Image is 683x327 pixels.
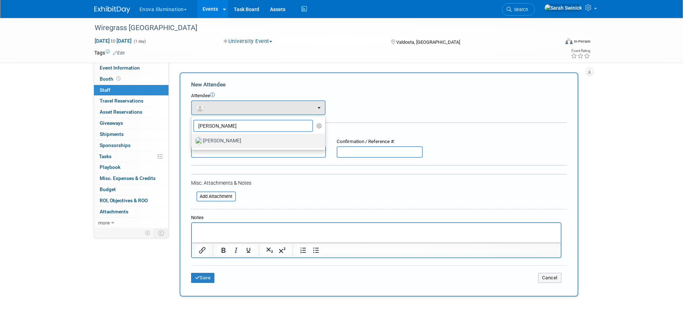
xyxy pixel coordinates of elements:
[191,179,567,186] div: Misc. Attachments & Notes
[196,245,208,255] button: Insert/edit link
[110,38,117,44] span: to
[100,131,124,137] span: Shipments
[94,162,169,173] a: Playbook
[517,37,591,48] div: Event Format
[571,49,590,53] div: Event Rating
[94,173,169,184] a: Misc. Expenses & Credits
[94,129,169,140] a: Shipments
[100,98,143,104] span: Travel Reservations
[191,128,567,135] div: Registration / Ticket Info (optional)
[337,138,423,145] div: Confirmation / Reference #:
[242,245,255,255] button: Underline
[94,107,169,118] a: Asset Reservations
[192,223,561,243] iframe: Rich Text Area
[502,3,535,16] a: Search
[100,109,142,115] span: Asset Reservations
[94,38,132,44] span: [DATE] [DATE]
[193,120,313,132] input: Search
[94,85,169,96] a: Staff
[94,74,169,85] a: Booth
[100,209,128,214] span: Attachments
[100,175,156,181] span: Misc. Expenses & Credits
[100,87,110,93] span: Staff
[310,245,322,255] button: Bullet list
[94,63,169,74] a: Event Information
[94,184,169,195] a: Budget
[92,22,549,34] div: Wiregrass [GEOGRAPHIC_DATA]
[154,228,169,238] td: Toggle Event Tabs
[512,7,528,12] span: Search
[230,245,242,255] button: Italic
[538,273,561,283] button: Cancel
[396,39,460,45] span: Valdosta, [GEOGRAPHIC_DATA]
[221,38,275,45] button: University Event
[94,195,169,206] a: ROI, Objectives & ROO
[276,245,288,255] button: Superscript
[115,76,122,81] span: Booth not reserved yet
[99,153,112,159] span: Tasks
[94,207,169,217] a: Attachments
[100,76,122,82] span: Booth
[544,4,582,12] img: Sarah Swinick
[195,135,318,147] label: [PERSON_NAME]
[94,96,169,106] a: Travel Reservations
[574,39,590,44] div: In-Person
[100,186,116,192] span: Budget
[264,245,276,255] button: Subscript
[94,118,169,129] a: Giveaways
[100,164,120,170] span: Playbook
[94,140,169,151] a: Sponsorships
[191,214,561,221] div: Notes
[217,245,229,255] button: Bold
[94,151,169,162] a: Tasks
[142,228,154,238] td: Personalize Event Tab Strip
[191,81,567,89] div: New Attendee
[133,39,146,44] span: (1 day)
[100,120,123,126] span: Giveaways
[100,198,148,203] span: ROI, Objectives & ROO
[191,273,215,283] button: Save
[565,38,573,44] img: Format-Inperson.png
[297,245,309,255] button: Numbered list
[100,142,131,148] span: Sponsorships
[113,51,125,56] a: Edit
[98,220,110,226] span: more
[100,65,140,71] span: Event Information
[94,218,169,228] a: more
[94,6,130,13] img: ExhibitDay
[191,93,567,99] div: Attendee
[94,49,125,56] td: Tags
